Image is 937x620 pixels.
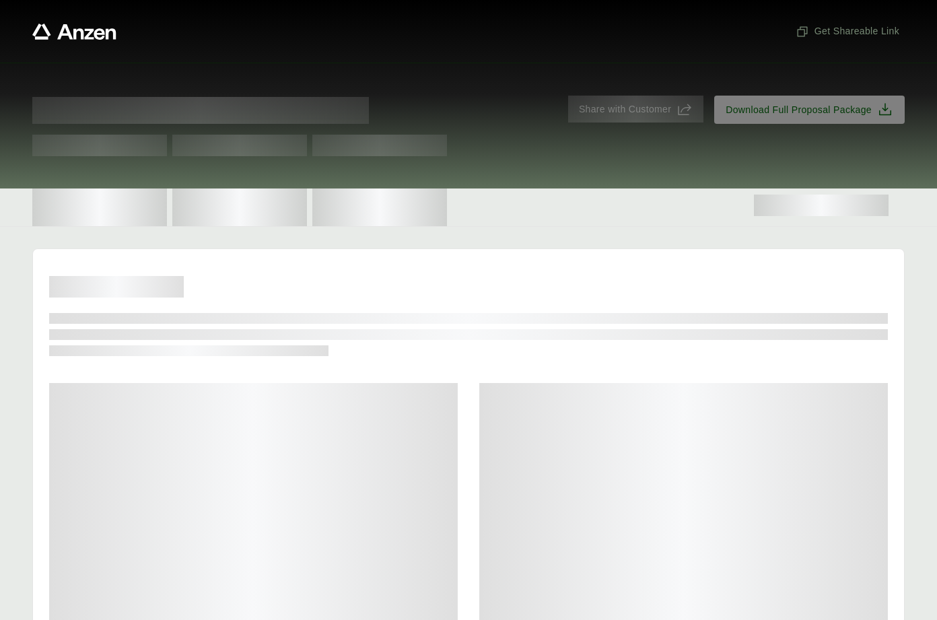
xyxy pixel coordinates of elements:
span: Test [172,135,307,156]
span: Share with Customer [579,102,671,116]
span: Test [32,135,167,156]
span: Proposal for [32,97,369,124]
span: Get Shareable Link [796,24,899,38]
span: Test [312,135,447,156]
button: Get Shareable Link [790,19,905,44]
a: Anzen website [32,24,116,40]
